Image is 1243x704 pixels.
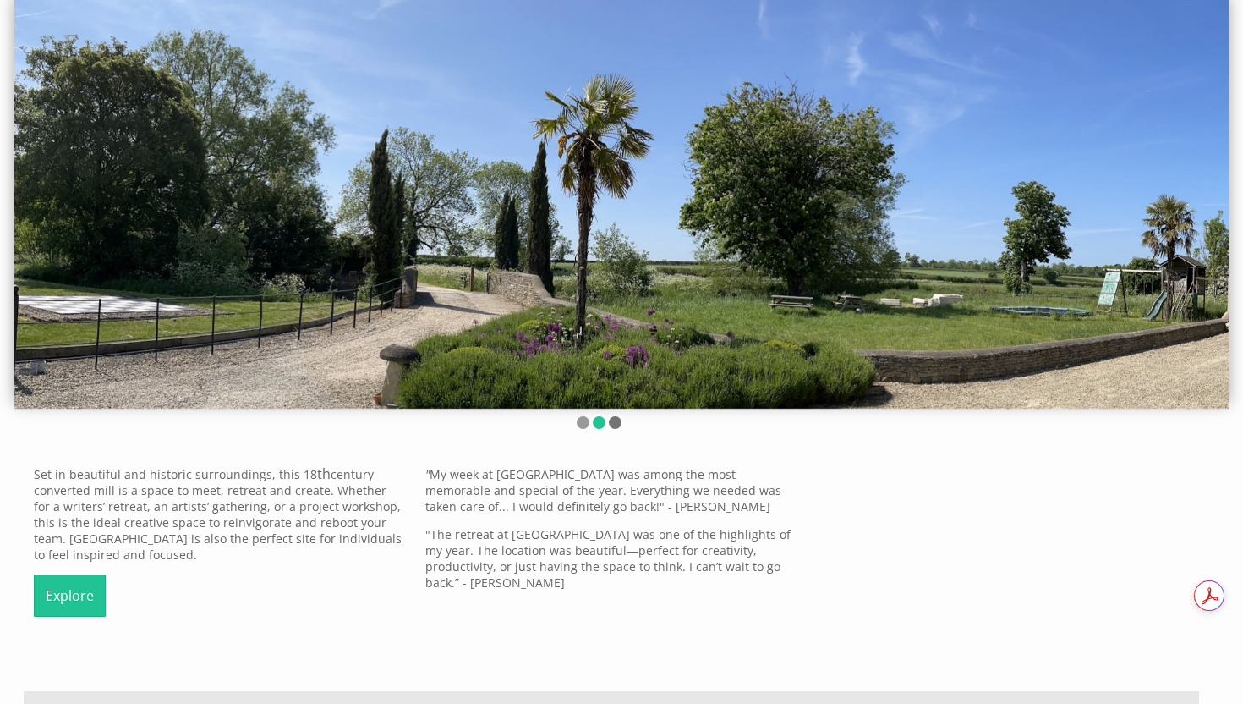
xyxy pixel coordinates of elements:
[317,465,331,483] sup: th
[425,466,430,482] em: "
[34,466,405,563] p: Set in beautiful and historic surroundings, this 18 century converted mill is a space to meet, re...
[34,575,106,617] a: Explore
[425,466,797,514] p: My week at [GEOGRAPHIC_DATA] was among the most memorable and special of the year. Everything we ...
[425,526,797,591] p: "The retreat at [GEOGRAPHIC_DATA] was one of the highlights of my year. The location was beautifu...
